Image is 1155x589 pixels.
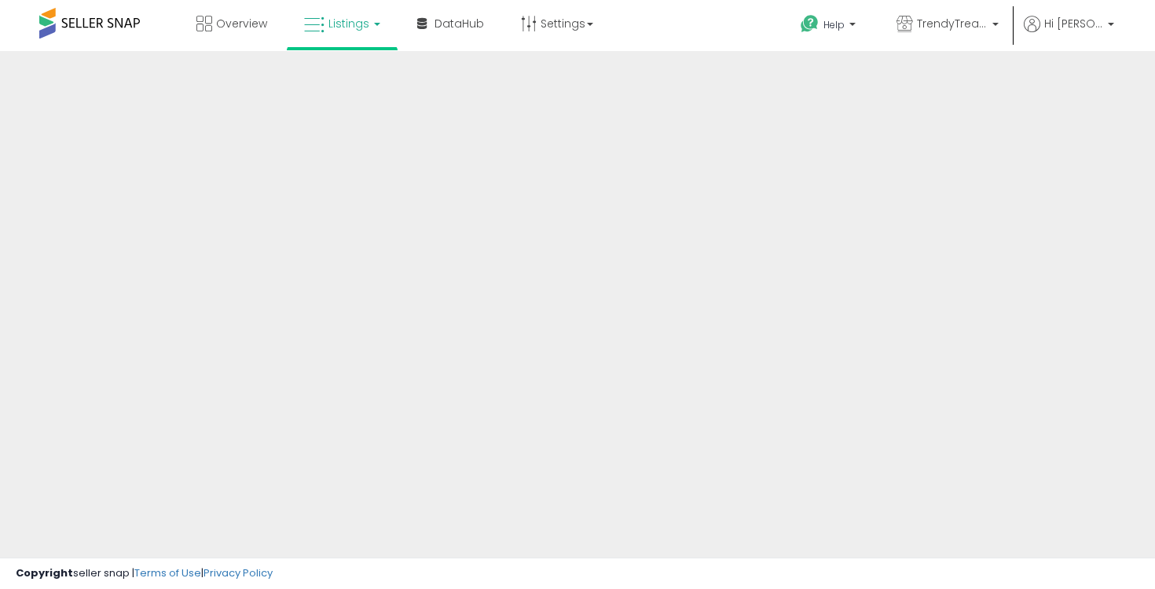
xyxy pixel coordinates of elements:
[203,565,273,580] a: Privacy Policy
[16,565,73,580] strong: Copyright
[823,18,845,31] span: Help
[1024,16,1114,51] a: Hi [PERSON_NAME]
[788,2,871,51] a: Help
[800,14,819,34] i: Get Help
[16,566,273,581] div: seller snap | |
[328,16,369,31] span: Listings
[917,16,988,31] span: TrendyTreadsLlc
[434,16,484,31] span: DataHub
[216,16,267,31] span: Overview
[1044,16,1103,31] span: Hi [PERSON_NAME]
[134,565,201,580] a: Terms of Use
